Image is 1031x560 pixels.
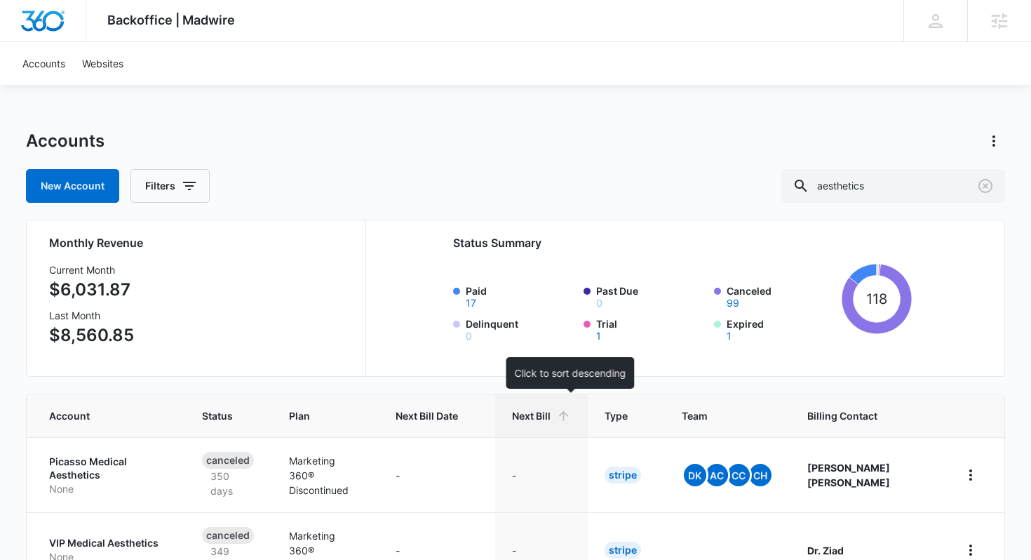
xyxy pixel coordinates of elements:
span: Next Bill [512,408,551,423]
p: $8,560.85 [49,323,134,348]
h2: Monthly Revenue [49,234,349,251]
button: Filters [130,169,210,203]
div: Stripe [605,467,641,484]
div: Stripe [605,542,641,559]
a: New Account [26,169,119,203]
div: Canceled [202,452,254,469]
button: Trial [596,331,601,341]
button: Canceled [727,298,739,308]
span: cc [727,464,750,486]
span: AC [706,464,728,486]
span: Plan [289,408,361,423]
p: Marketing 360® Discontinued [289,453,361,498]
h1: Accounts [26,131,105,152]
a: Accounts [14,42,74,85]
h3: Last Month [49,308,134,323]
button: Paid [466,298,476,308]
span: Status [202,408,235,423]
button: home [959,464,982,486]
tspan: 118 [866,291,887,307]
p: None [49,482,169,496]
a: Websites [74,42,132,85]
h3: Current Month [49,262,134,277]
strong: [PERSON_NAME] [PERSON_NAME] [807,462,890,488]
span: Type [605,408,628,423]
td: - [379,437,495,512]
label: Paid [466,284,575,308]
span: CH [749,464,771,486]
p: VIP Medical Aesthetics [49,536,169,550]
label: Past Due [596,284,706,308]
span: dk [684,464,706,486]
span: Team [682,408,753,423]
p: $6,031.87 [49,277,134,302]
span: Next Bill Date [396,408,458,423]
a: Picasso Medical AestheticsNone [49,455,169,496]
p: 350 days [202,469,255,498]
label: Trial [596,316,706,341]
label: Canceled [727,284,836,308]
input: Search [781,169,1005,203]
label: Delinquent [466,316,575,341]
p: Picasso Medical Aesthetics [49,455,169,482]
button: Clear [974,175,997,197]
label: Expired [727,316,836,341]
strong: Dr. Ziad [807,545,844,556]
div: Canceled [202,527,254,544]
div: Click to sort descending [506,357,635,389]
span: Backoffice | Madwire [107,13,235,27]
span: Account [49,408,149,423]
button: Actions [983,130,1005,152]
span: Billing Contact [807,408,926,423]
button: Expired [727,331,732,341]
h2: Status Summary [453,234,912,251]
td: - [495,437,588,512]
